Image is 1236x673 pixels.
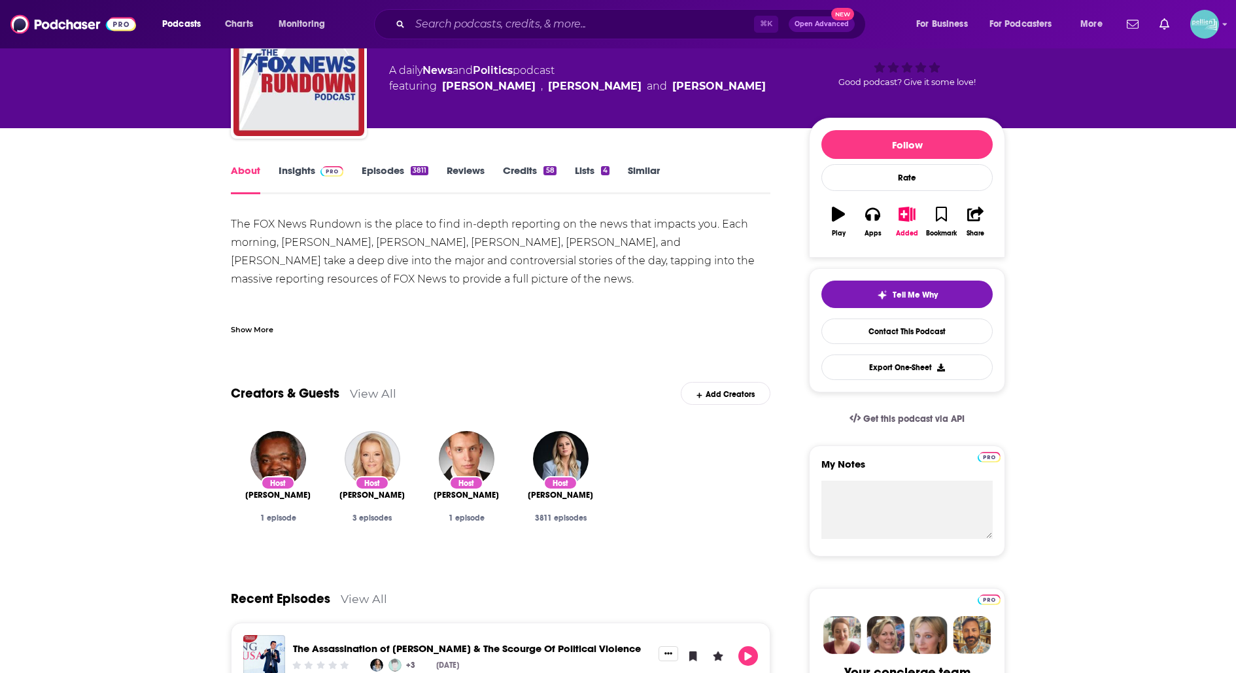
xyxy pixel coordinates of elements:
div: 3 episodes [335,513,409,523]
a: About [231,164,260,194]
button: Show More Button [659,646,678,661]
a: Lisa Brady [548,78,642,94]
img: tell me why sparkle [877,290,887,300]
button: Leave a Rating [708,646,728,666]
a: Pro website [978,450,1001,462]
span: [PERSON_NAME] [245,490,311,500]
img: User Profile [1190,10,1219,39]
a: News [422,64,453,77]
a: Jacqui Heinrich [442,78,536,94]
a: Show notifications dropdown [1154,13,1175,35]
a: View All [350,387,396,400]
a: John Saucier [439,431,494,487]
span: [PERSON_NAME] [339,490,405,500]
span: and [647,78,667,94]
img: The Fox News Rundown [233,5,364,136]
input: Search podcasts, credits, & more... [410,14,754,35]
img: Barbara Profile [867,616,904,654]
button: Apps [855,198,889,245]
a: Show notifications dropdown [1122,13,1144,35]
a: +3 [404,659,417,672]
div: Search podcasts, credits, & more... [386,9,878,39]
span: For Business [916,15,968,33]
a: The Assassination of Charlie Kirk & The Scourge Of Political Violence [293,642,641,655]
span: [PERSON_NAME] [434,490,499,500]
div: Apps [865,230,882,237]
div: Play [832,230,846,237]
span: and [453,64,473,77]
a: Politics [473,64,513,77]
span: Monitoring [279,15,325,33]
img: Gurnal Scott [250,431,306,487]
div: A daily podcast [389,63,766,94]
div: 4 [601,166,609,175]
button: open menu [153,14,218,35]
a: Similar [628,164,660,194]
span: More [1080,15,1103,33]
div: Community Rating: 0 out of 5 [291,661,351,670]
label: My Notes [821,458,993,481]
img: Podchaser Pro [320,166,343,177]
span: For Podcasters [989,15,1052,33]
span: featuring [389,78,766,94]
img: Podchaser Pro [978,595,1001,605]
span: Good podcast? Give it some love! [838,77,976,87]
img: Jon Profile [953,616,991,654]
a: View All [341,592,387,606]
button: open menu [269,14,342,35]
div: Host [355,476,389,490]
button: Added [890,198,924,245]
div: 78Good podcast? Give it some love! [809,14,1005,95]
div: Add Creators [681,382,770,405]
button: Bookmark Episode [683,646,703,666]
div: Share [967,230,984,237]
button: Bookmark [924,198,958,245]
a: Gerri Willis [339,490,405,500]
div: 1 episode [430,513,503,523]
button: Show profile menu [1190,10,1219,39]
div: Host [449,476,483,490]
a: Contact This Podcast [821,319,993,344]
img: Podchaser Pro [978,452,1001,462]
button: open menu [981,14,1071,35]
a: Creators & Guests [231,385,339,402]
button: Share [959,198,993,245]
img: Jacqui Heinrich [370,659,383,672]
div: [DATE] [436,661,459,670]
a: John Saucier [434,490,499,500]
div: Added [896,230,918,237]
button: open menu [907,14,984,35]
img: Lisa Brady [388,659,402,672]
span: Open Advanced [795,21,849,27]
div: 3811 episodes [524,513,597,523]
img: Jules Profile [910,616,948,654]
button: Export One-Sheet [821,354,993,380]
span: Podcasts [162,15,201,33]
a: Lists4 [575,164,609,194]
a: Credits58 [503,164,556,194]
a: Recent Episodes [231,591,330,607]
a: InsightsPodchaser Pro [279,164,343,194]
span: ⌘ K [754,16,778,33]
a: Pro website [978,593,1001,605]
span: , [541,78,543,94]
span: [PERSON_NAME] [528,490,593,500]
a: Episodes3811 [362,164,428,194]
span: Charts [225,15,253,33]
button: tell me why sparkleTell Me Why [821,281,993,308]
div: Host [261,476,295,490]
button: Open AdvancedNew [789,16,855,32]
button: Follow [821,130,993,159]
a: Charts [216,14,261,35]
div: 58 [543,166,556,175]
span: Logged in as JessicaPellien [1190,10,1219,39]
a: Chris Foster [672,78,766,94]
img: Gerri Willis [345,431,400,487]
img: Sydney Profile [823,616,861,654]
a: Jacqui Heinrich [533,431,589,487]
img: Podchaser - Follow, Share and Rate Podcasts [10,12,136,37]
a: Gurnal Scott [245,490,311,500]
